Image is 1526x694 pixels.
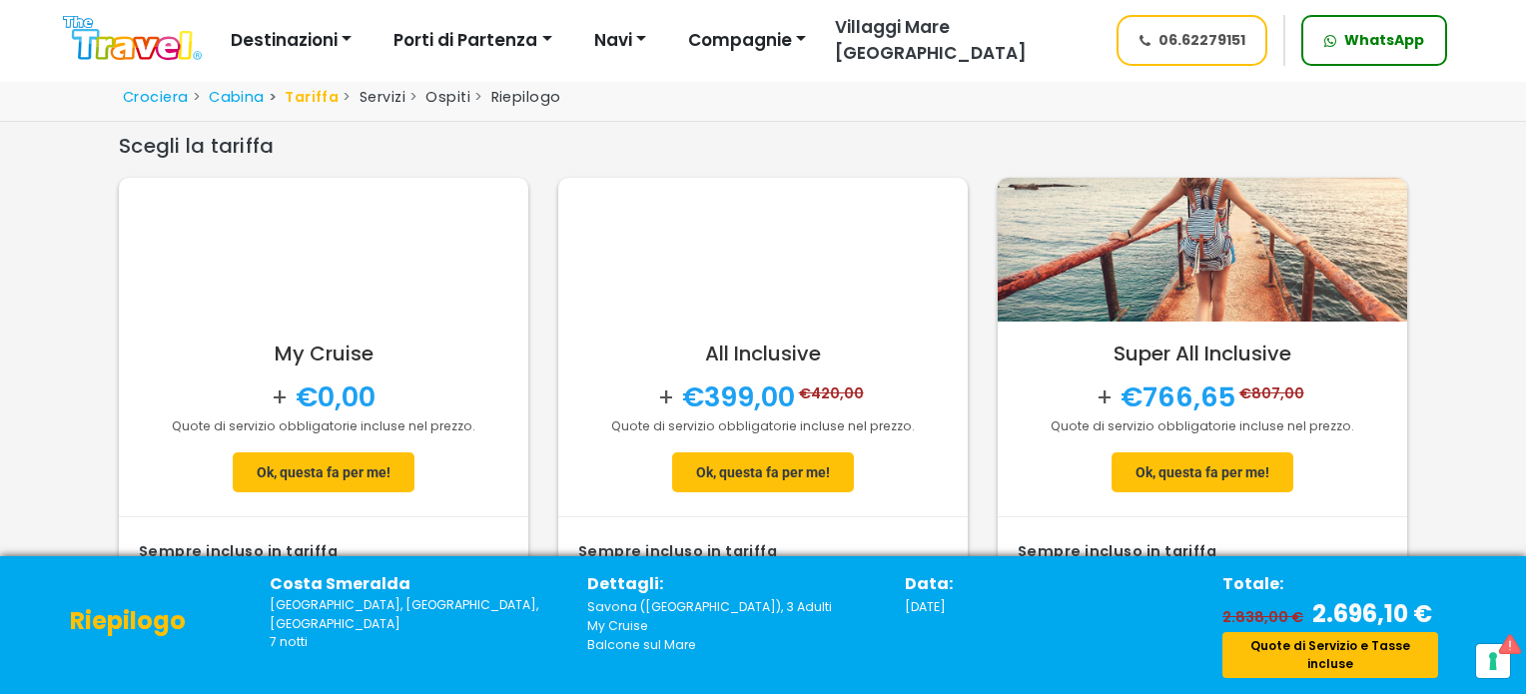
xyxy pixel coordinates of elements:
sup: €420,00 [799,383,869,403]
p: My Cruise [587,617,875,635]
a: WhatsApp [1301,15,1447,66]
span: Villaggi Mare [GEOGRAPHIC_DATA] [835,15,1027,65]
span: + [272,381,288,414]
a: Ok, questa fa per me! [1112,436,1293,492]
button: Porti di Partenza [381,21,564,61]
md-filled-button: Ok, questa fa per me! [233,452,414,492]
span: €399,00 [682,377,795,416]
button: Destinazioni [218,21,365,61]
img: My Cruise [119,178,528,322]
li: Servizi [339,87,405,109]
img: Super All Inclusive [998,178,1407,322]
button: Compagnie [675,21,819,61]
md-filled-button: Ok, questa fa per me! [1112,452,1293,492]
img: Logo The Travel [63,16,202,61]
span: + [658,381,674,414]
span: 2.838,00 € [1222,607,1308,627]
p: Totale: [1222,572,1510,596]
span: Quote di servizio obbligatorie incluse nel prezzo. [611,417,915,435]
span: 06.62279151 [1158,30,1245,51]
a: Villaggi Mare [GEOGRAPHIC_DATA] [819,15,1098,66]
a: 06.62279151 [1117,15,1268,66]
li: Tariffa [265,87,340,109]
md-filled-button: Ok, questa fa per me! [672,452,854,492]
div: Scegli la tariffa [119,130,1407,162]
a: Ok, questa fa per me! [233,436,414,492]
span: Quote di servizio obbligatorie incluse nel prezzo. [172,417,475,435]
p: Dettagli: [587,572,875,596]
div: Sempre incluso in tariffa [1018,541,1387,563]
div: Sempre incluso in tariffa [139,541,508,563]
span: €0,00 [296,377,376,416]
img: All Inclusive [558,178,968,322]
span: 2.696,10 € [1312,597,1432,630]
div: Quote di Servizio e Tasse incluse [1222,632,1438,678]
div: Sempre incluso in tariffa [578,541,948,563]
a: Ok, questa fa per me! [672,436,854,492]
p: Data: [905,572,1192,596]
span: [DATE] [905,598,946,615]
li: Ospiti [405,87,470,109]
a: Crociera [123,87,189,107]
small: Italia, Francia, Spagna [270,596,557,633]
span: WhatsApp [1344,30,1424,51]
span: Savona ([GEOGRAPHIC_DATA]), 3 Adulti [587,598,832,615]
p: Balcone sul Mare [587,636,875,654]
h5: My Cruise [275,342,374,365]
a: Cabina [209,87,265,107]
p: Costa Smeralda [270,572,557,596]
h5: Super All Inclusive [1114,342,1291,365]
span: + [1097,381,1113,414]
span: €766,65 [1121,377,1235,416]
sup: €807,00 [1239,383,1309,403]
h5: All Inclusive [705,342,821,365]
h4: Riepilogo [70,607,186,636]
p: 7 notti [270,633,557,651]
button: Navi [581,21,659,61]
span: Quote di servizio obbligatorie incluse nel prezzo. [1051,417,1354,435]
li: Riepilogo [470,87,561,109]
